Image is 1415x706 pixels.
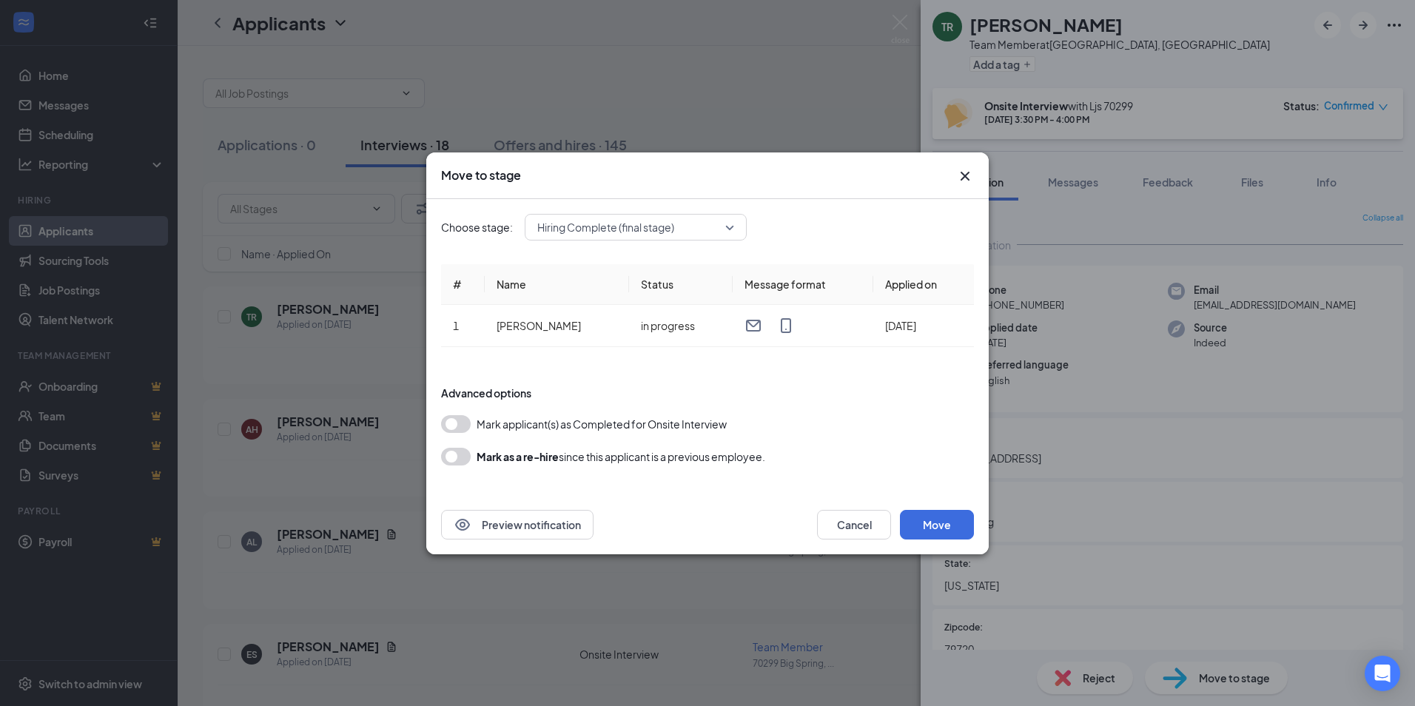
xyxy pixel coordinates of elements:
[441,167,521,184] h3: Move to stage
[956,167,974,185] button: Close
[900,510,974,539] button: Move
[477,415,727,433] span: Mark applicant(s) as Completed for Onsite Interview
[477,450,559,463] b: Mark as a re-hire
[441,510,594,539] button: EyePreview notification
[745,317,762,334] svg: Email
[453,319,459,332] span: 1
[817,510,891,539] button: Cancel
[777,317,795,334] svg: MobileSms
[629,305,733,347] td: in progress
[629,264,733,305] th: Status
[956,167,974,185] svg: Cross
[441,386,974,400] div: Advanced options
[1365,656,1400,691] div: Open Intercom Messenger
[441,264,485,305] th: #
[733,264,873,305] th: Message format
[537,216,674,238] span: Hiring Complete (final stage)
[485,264,629,305] th: Name
[873,305,974,347] td: [DATE]
[873,264,974,305] th: Applied on
[485,305,629,347] td: [PERSON_NAME]
[441,219,513,235] span: Choose stage:
[454,516,471,534] svg: Eye
[477,448,765,465] div: since this applicant is a previous employee.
